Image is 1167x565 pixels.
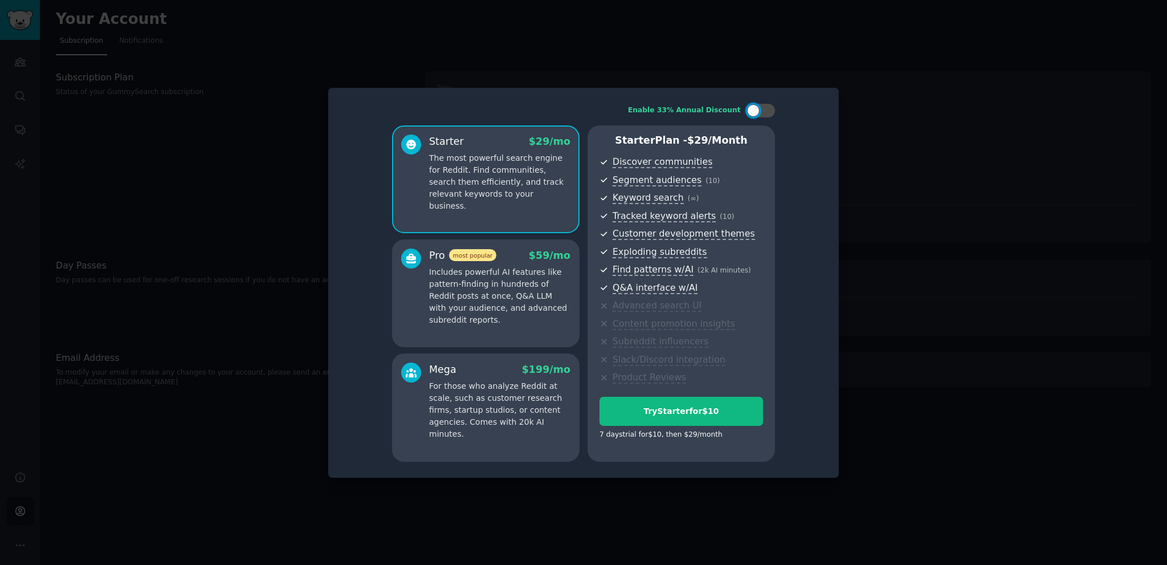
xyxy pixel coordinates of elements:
[613,174,701,186] span: Segment audiences
[613,318,735,330] span: Content promotion insights
[705,177,720,185] span: ( 10 )
[697,266,751,274] span: ( 2k AI minutes )
[688,194,699,202] span: ( ∞ )
[613,228,755,240] span: Customer development themes
[599,430,723,440] div: 7 days trial for $10 , then $ 29 /month
[720,213,734,221] span: ( 10 )
[522,364,570,375] span: $ 199 /mo
[429,363,456,377] div: Mega
[613,282,697,294] span: Q&A interface w/AI
[613,210,716,222] span: Tracked keyword alerts
[429,249,496,263] div: Pro
[449,249,497,261] span: most popular
[599,133,763,148] p: Starter Plan -
[613,300,701,312] span: Advanced search UI
[429,152,570,212] p: The most powerful search engine for Reddit. Find communities, search them efficiently, and track ...
[613,246,707,258] span: Exploding subreddits
[529,136,570,147] span: $ 29 /mo
[529,250,570,261] span: $ 59 /mo
[613,336,708,348] span: Subreddit influencers
[613,264,693,276] span: Find patterns w/AI
[687,135,748,146] span: $ 29 /month
[613,372,686,384] span: Product Reviews
[613,354,725,366] span: Slack/Discord integration
[429,135,464,149] div: Starter
[613,156,712,168] span: Discover communities
[429,266,570,326] p: Includes powerful AI features like pattern-finding in hundreds of Reddit posts at once, Q&A LLM w...
[429,380,570,440] p: For those who analyze Reddit at scale, such as customer research firms, startup studios, or conte...
[600,405,762,417] div: Try Starter for $10
[599,397,763,426] button: TryStarterfor$10
[613,192,684,204] span: Keyword search
[628,105,741,116] div: Enable 33% Annual Discount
